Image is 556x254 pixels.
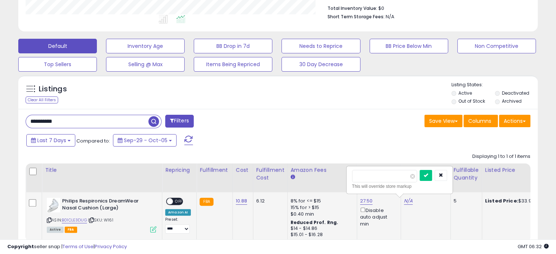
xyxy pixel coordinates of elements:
[464,115,498,127] button: Columns
[281,57,360,72] button: 30 Day Decrease
[113,134,177,147] button: Sep-29 - Oct-05
[7,243,34,250] strong: Copyright
[65,227,77,233] span: FBA
[173,198,185,205] span: OFF
[454,198,476,204] div: 5
[499,115,530,127] button: Actions
[18,39,97,53] button: Default
[200,198,213,206] small: FBA
[360,197,373,205] a: 27.50
[291,219,338,225] b: Reduced Prof. Rng.
[386,13,394,20] span: N/A
[485,198,546,204] div: $33.99
[106,39,185,53] button: Inventory Age
[236,197,247,205] a: 10.88
[424,115,462,127] button: Save View
[7,243,127,250] div: seller snap | |
[518,243,549,250] span: 2025-10-13 06:32 GMT
[291,225,351,232] div: $14 - $14.86
[62,198,151,213] b: Philips Respironics DreamWear Nasal Cushion (Large)
[485,166,548,174] div: Listed Price
[485,197,518,204] b: Listed Price:
[62,217,87,223] a: B01CLE3DUG
[165,209,191,216] div: Amazon AI
[291,204,351,211] div: 15% for > $15
[95,243,127,250] a: Privacy Policy
[256,198,282,204] div: 6.12
[26,96,58,103] div: Clear All Filters
[37,137,66,144] span: Last 7 Days
[291,198,351,204] div: 8% for <= $15
[451,81,538,88] p: Listing States:
[328,3,525,12] li: $0
[291,211,351,217] div: $0.40 min
[291,166,354,174] div: Amazon Fees
[39,84,67,94] h5: Listings
[328,5,377,11] b: Total Inventory Value:
[502,98,521,104] label: Archived
[18,57,97,72] button: Top Sellers
[194,57,272,72] button: Items Being Repriced
[165,166,193,174] div: Repricing
[352,183,447,190] div: This will override store markup
[458,98,485,104] label: Out of Stock
[472,153,530,160] div: Displaying 1 to 1 of 1 items
[502,90,529,96] label: Deactivated
[256,166,284,182] div: Fulfillment Cost
[124,137,167,144] span: Sep-29 - Oct-05
[291,174,295,181] small: Amazon Fees.
[63,243,94,250] a: Terms of Use
[106,57,185,72] button: Selling @ Max
[200,166,229,174] div: Fulfillment
[458,90,472,96] label: Active
[47,198,156,232] div: ASIN:
[360,206,395,227] div: Disable auto adjust min
[165,217,191,234] div: Preset:
[47,198,60,212] img: 31UOmMYP4eL._SL40_.jpg
[404,197,413,205] a: N/A
[454,166,479,182] div: Fulfillable Quantity
[457,39,536,53] button: Non Competitive
[236,166,250,174] div: Cost
[45,166,159,174] div: Title
[328,14,385,20] b: Short Term Storage Fees:
[165,115,194,128] button: Filters
[281,39,360,53] button: Needs to Reprice
[47,227,64,233] span: All listings currently available for purchase on Amazon
[370,39,448,53] button: BB Price Below Min
[468,117,491,125] span: Columns
[76,137,110,144] span: Compared to:
[26,134,75,147] button: Last 7 Days
[194,39,272,53] button: BB Drop in 7d
[88,217,113,223] span: | SKU: W161
[291,232,351,238] div: $15.01 - $16.28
